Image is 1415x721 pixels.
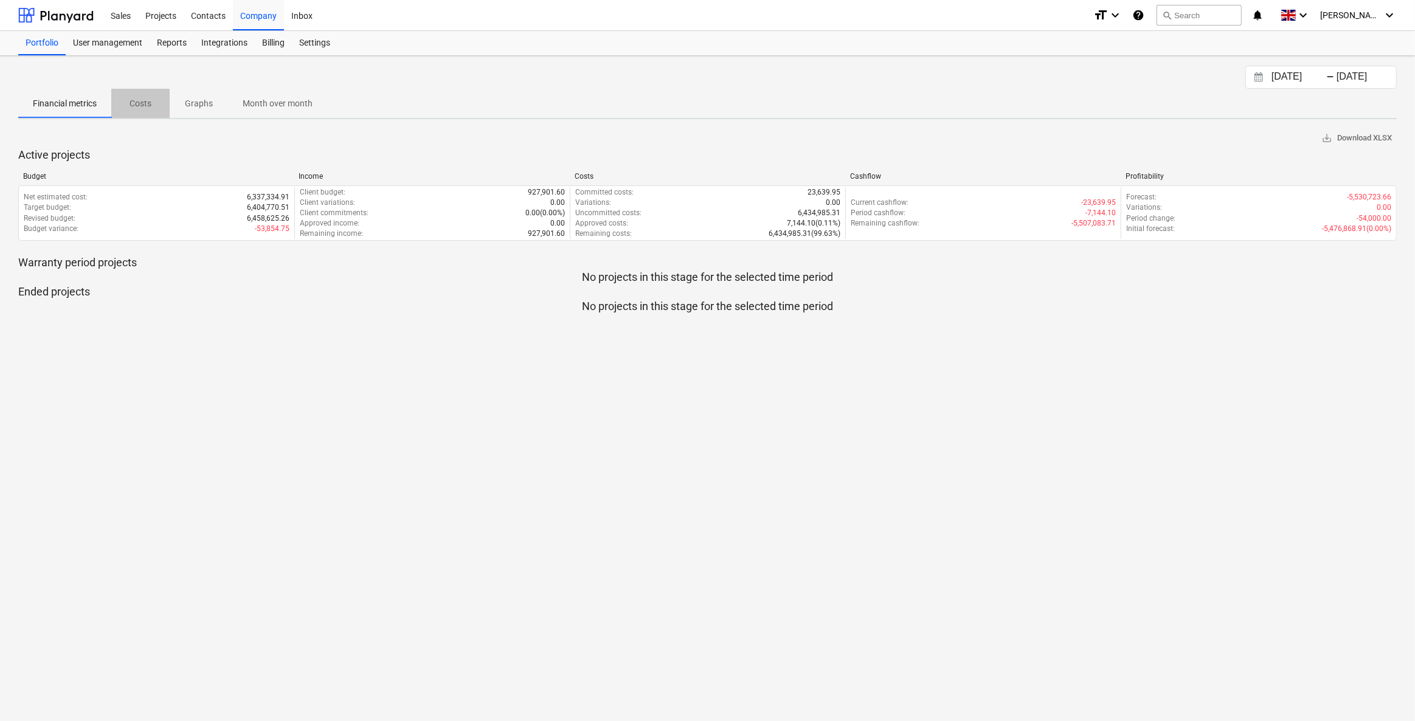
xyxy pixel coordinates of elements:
p: Costs [126,97,155,110]
i: format_size [1093,8,1108,22]
p: Warranty period projects [18,255,1397,270]
input: Start Date [1269,69,1331,86]
p: 0.00 [826,198,840,208]
p: Remaining costs : [575,229,632,239]
p: Client commitments : [300,208,368,218]
p: 0.00 [1377,202,1391,213]
div: Costs [575,172,840,181]
p: Approved income : [300,218,359,229]
p: Budget variance : [24,224,78,234]
p: 0.00 [550,198,565,208]
p: Client variations : [300,198,355,208]
p: Initial forecast : [1126,224,1175,234]
p: Graphs [184,97,213,110]
i: keyboard_arrow_down [1382,8,1397,22]
a: Integrations [194,31,255,55]
p: 6,337,334.91 [247,192,289,202]
p: -5,530,723.66 [1347,192,1391,202]
button: Download XLSX [1316,129,1397,148]
i: notifications [1251,8,1264,22]
p: 0.00 ( 0.00% ) [525,208,565,218]
p: -54,000.00 [1357,213,1391,224]
p: -5,507,083.71 [1071,218,1116,229]
p: Period cashflow : [851,208,905,218]
p: Net estimated cost : [24,192,88,202]
p: Variations : [575,198,611,208]
span: [PERSON_NAME] Godolphin [1320,10,1381,20]
p: Month over month [243,97,313,110]
p: Client budget : [300,187,345,198]
div: Income [299,172,564,181]
div: Profitability [1126,172,1392,181]
p: 6,404,770.51 [247,202,289,213]
button: Search [1157,5,1242,26]
a: Billing [255,31,292,55]
span: search [1162,10,1172,20]
p: Revised budget : [24,213,75,224]
p: 6,434,985.31 ( 99.63% ) [769,229,840,239]
span: save_alt [1321,133,1332,143]
p: 23,639.95 [808,187,840,198]
p: 0.00 [550,218,565,229]
p: Period change : [1126,213,1175,224]
div: Cashflow [850,172,1116,181]
p: Committed costs : [575,187,634,198]
a: Portfolio [18,31,66,55]
span: Download XLSX [1321,131,1392,145]
p: Forecast : [1126,192,1157,202]
p: Remaining cashflow : [851,218,919,229]
p: -5,476,868.91 ( 0.00% ) [1322,224,1391,234]
i: keyboard_arrow_down [1296,8,1310,22]
p: -53,854.75 [255,224,289,234]
p: 927,901.60 [528,229,565,239]
button: Interact with the calendar and add the check-in date for your trip. [1248,71,1269,85]
p: No projects in this stage for the selected time period [18,270,1397,285]
a: Reports [150,31,194,55]
a: Settings [292,31,337,55]
div: Budget [23,172,289,181]
p: Variations : [1126,202,1162,213]
p: 6,458,625.26 [247,213,289,224]
p: Target budget : [24,202,71,213]
div: - [1326,74,1334,81]
p: Financial metrics [33,97,97,110]
p: Approved costs : [575,218,628,229]
p: No projects in this stage for the selected time period [18,299,1397,314]
p: -23,639.95 [1081,198,1116,208]
p: Uncommitted costs : [575,208,642,218]
p: 7,144.10 ( 0.11% ) [787,218,840,229]
p: Current cashflow : [851,198,908,208]
p: 927,901.60 [528,187,565,198]
i: Knowledge base [1132,8,1144,22]
p: Ended projects [18,285,1397,299]
a: User management [66,31,150,55]
p: Active projects [18,148,1397,162]
p: 6,434,985.31 [798,208,840,218]
p: -7,144.10 [1085,208,1116,218]
input: End Date [1334,69,1396,86]
iframe: Chat Widget [1354,663,1415,721]
i: keyboard_arrow_down [1108,8,1123,22]
p: Remaining income : [300,229,363,239]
